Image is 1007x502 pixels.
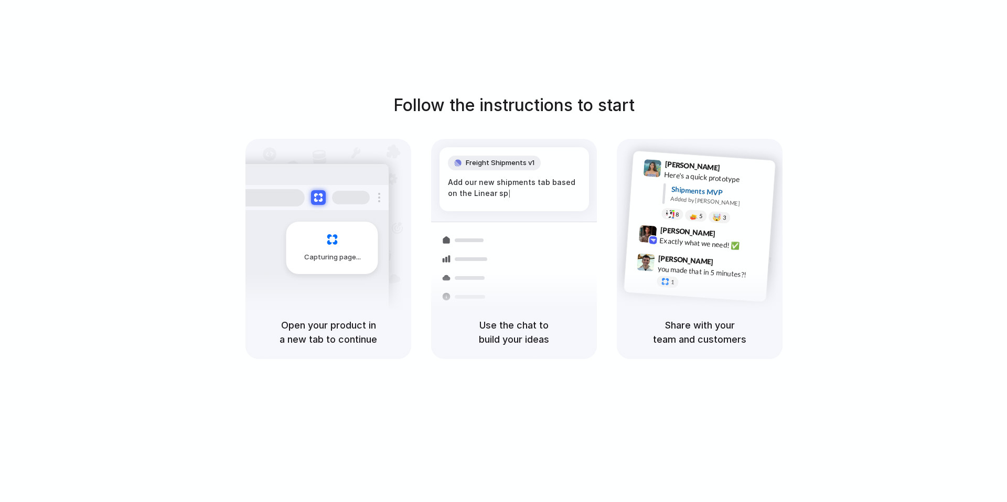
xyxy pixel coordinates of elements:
[659,235,764,253] div: Exactly what we need! ✅
[629,318,770,346] h5: Share with your team and customers
[671,279,674,285] span: 1
[508,189,511,198] span: |
[723,163,745,176] span: 9:41 AM
[676,212,679,217] span: 8
[660,224,715,239] span: [PERSON_NAME]
[719,229,740,242] span: 9:42 AM
[304,252,362,263] span: Capturing page
[699,213,703,219] span: 5
[713,213,722,221] div: 🤯
[444,318,584,346] h5: Use the chat to build your ideas
[664,169,769,187] div: Here's a quick prototype
[716,257,738,270] span: 9:47 AM
[448,177,581,199] div: Add our new shipments tab based on the Linear sp
[657,263,762,281] div: you made that in 5 minutes?!
[466,158,534,168] span: Freight Shipments v1
[723,215,726,221] span: 3
[671,184,768,201] div: Shipments MVP
[658,253,714,268] span: [PERSON_NAME]
[670,194,767,210] div: Added by [PERSON_NAME]
[258,318,399,346] h5: Open your product in a new tab to continue
[665,158,720,173] span: [PERSON_NAME]
[393,93,635,118] h1: Follow the instructions to start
